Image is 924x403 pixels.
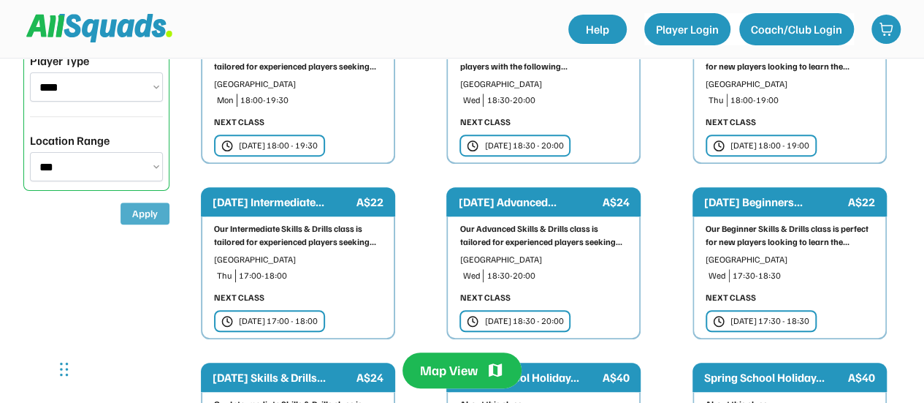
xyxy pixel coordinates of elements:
img: clock.svg [221,315,233,328]
img: Squad%20Logo.svg [26,14,172,42]
div: Thu [709,94,724,107]
div: Mon [217,94,234,107]
div: A$22 [848,193,875,211]
div: Location Range [30,132,110,149]
div: Thu [217,269,232,282]
div: NEXT CLASS [459,116,510,129]
div: [GEOGRAPHIC_DATA] [214,78,382,91]
button: Apply [121,203,169,225]
div: 18:00-19:00 [730,94,874,107]
div: A$22 [356,193,383,211]
div: [DATE] Beginners... [704,193,845,211]
div: Map View [420,361,478,380]
div: 17:30-18:30 [733,269,874,282]
div: [DATE] 18:00 - 19:00 [730,139,809,152]
div: Wed [709,269,726,282]
img: clock.svg [467,315,478,328]
a: Help [568,15,627,44]
div: Our Intermediate Skills & Drills class is tailored for experienced players seeking... [214,222,382,249]
div: [DATE] Intermediate... [213,193,354,211]
img: clock.svg [467,140,478,152]
div: [GEOGRAPHIC_DATA] [706,253,874,266]
div: [DATE] 17:30 - 18:30 [730,315,809,328]
div: NEXT CLASS [706,116,756,129]
img: clock.svg [713,140,725,152]
div: Our [DATE] Intermediate plus class is for players with the following... [459,47,627,73]
div: Wed [462,94,480,107]
div: [DATE] 18:00 - 19:30 [239,139,318,152]
div: Wed [462,269,480,282]
div: [DATE] 18:30 - 20:00 [484,139,563,152]
div: NEXT CLASS [214,291,264,304]
div: [DATE] 17:00 - 18:00 [239,315,318,328]
img: clock.svg [221,140,233,152]
div: NEXT CLASS [459,291,510,304]
div: 17:00-18:00 [239,269,382,282]
div: [GEOGRAPHIC_DATA] [459,253,627,266]
div: Our Advanced Skills & Drills class is tailored for experienced players seeking... [459,222,627,249]
div: [GEOGRAPHIC_DATA] [214,253,382,266]
div: [DATE] Advanced... [458,193,599,211]
button: Player Login [644,13,730,45]
button: Coach/Club Login [739,13,854,45]
div: 18:00-19:30 [240,94,382,107]
div: 18:30-20:00 [486,269,627,282]
div: Our Advanced Skills & Drills class is tailored for experienced players seeking... [214,47,382,73]
div: A$24 [602,193,629,211]
img: clock.svg [713,315,725,328]
div: 18:30-20:00 [486,94,627,107]
div: Our Beginner Skills & Drills class is perfect for new players looking to learn the... [706,47,874,73]
div: [DATE] 18:30 - 20:00 [484,315,563,328]
div: Player Type [30,52,89,69]
div: NEXT CLASS [706,291,756,304]
div: Our Beginner Skills & Drills class is perfect for new players looking to learn the... [706,222,874,249]
img: shopping-cart-01%20%281%29.svg [879,22,893,37]
div: [GEOGRAPHIC_DATA] [706,78,874,91]
div: [GEOGRAPHIC_DATA] [459,78,627,91]
div: NEXT CLASS [214,116,264,129]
